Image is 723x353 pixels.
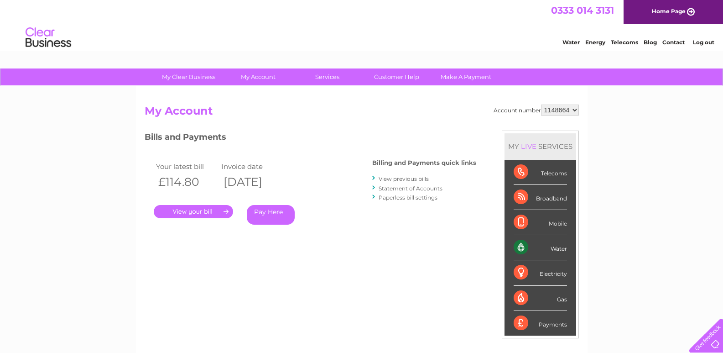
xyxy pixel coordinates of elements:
[290,68,365,85] a: Services
[519,142,538,151] div: LIVE
[145,131,476,147] h3: Bills and Payments
[585,39,605,46] a: Energy
[146,5,577,44] div: Clear Business is a trading name of Verastar Limited (registered in [GEOGRAPHIC_DATA] No. 3667643...
[505,133,576,159] div: MY SERVICES
[219,160,285,173] td: Invoice date
[562,39,580,46] a: Water
[551,5,614,16] a: 0333 014 3131
[428,68,504,85] a: Make A Payment
[644,39,657,46] a: Blog
[514,210,567,235] div: Mobile
[219,173,285,191] th: [DATE]
[154,173,219,191] th: £114.80
[514,185,567,210] div: Broadband
[247,205,295,225] a: Pay Here
[145,105,579,122] h2: My Account
[372,159,476,166] h4: Billing and Payments quick links
[514,286,567,311] div: Gas
[514,311,567,336] div: Payments
[220,68,296,85] a: My Account
[494,105,579,116] div: Account number
[662,39,685,46] a: Contact
[151,68,226,85] a: My Clear Business
[611,39,638,46] a: Telecoms
[154,205,233,218] a: .
[514,160,567,185] div: Telecoms
[514,260,567,285] div: Electricity
[379,194,437,201] a: Paperless bill settings
[514,235,567,260] div: Water
[693,39,714,46] a: Log out
[379,185,442,192] a: Statement of Accounts
[379,175,429,182] a: View previous bills
[25,24,72,52] img: logo.png
[154,160,219,173] td: Your latest bill
[359,68,434,85] a: Customer Help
